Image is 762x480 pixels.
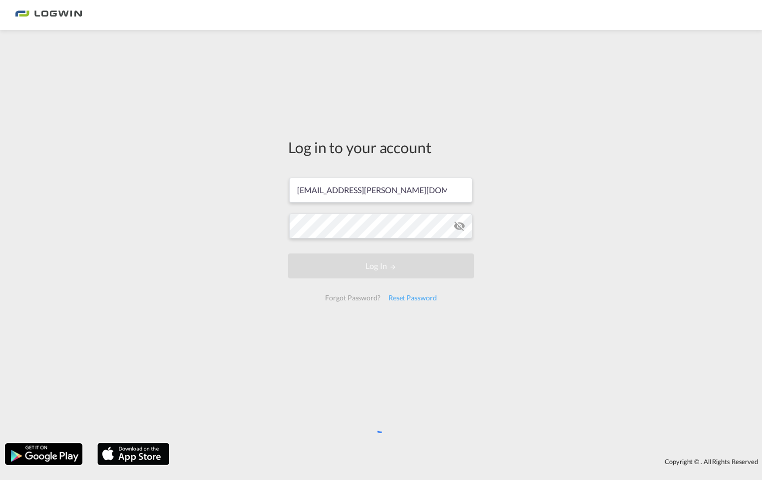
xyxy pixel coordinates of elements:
[321,289,384,307] div: Forgot Password?
[288,253,474,278] button: LOGIN
[96,442,170,466] img: apple.png
[4,442,83,466] img: google.png
[453,220,465,232] md-icon: icon-eye-off
[384,289,441,307] div: Reset Password
[288,137,474,158] div: Log in to your account
[15,4,82,26] img: bc73a0e0d8c111efacd525e4c8ad7d32.png
[174,453,762,470] div: Copyright © . All Rights Reserved
[289,178,472,203] input: Enter email/phone number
